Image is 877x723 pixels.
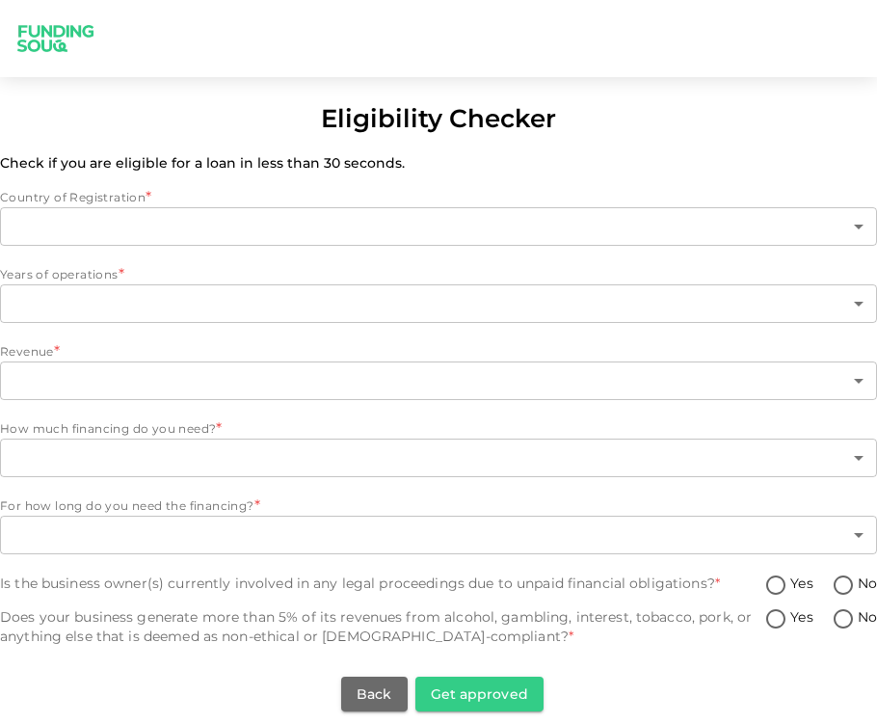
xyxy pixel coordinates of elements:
[321,100,556,138] div: Eligibility Checker
[858,574,877,594] span: No
[790,607,812,628] span: Yes
[8,13,104,65] img: logo
[790,574,812,594] span: Yes
[341,677,407,711] button: Back
[415,677,544,711] button: Get approved
[858,607,877,628] span: No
